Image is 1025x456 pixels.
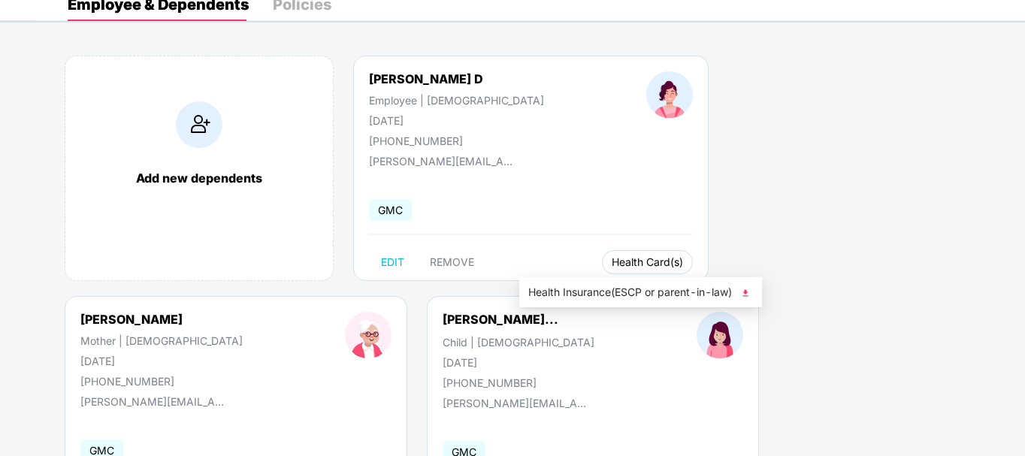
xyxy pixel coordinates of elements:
[381,256,404,268] span: EDIT
[80,171,318,186] div: Add new dependents
[738,285,753,300] img: svg+xml;base64,PHN2ZyB4bWxucz0iaHR0cDovL3d3dy53My5vcmcvMjAwMC9zdmciIHhtbG5zOnhsaW5rPSJodHRwOi8vd3...
[80,375,243,388] div: [PHONE_NUMBER]
[176,101,222,148] img: addIcon
[443,397,593,409] div: [PERSON_NAME][EMAIL_ADDRESS][DOMAIN_NAME]
[697,312,743,358] img: profileImage
[345,312,392,358] img: profileImage
[369,134,544,147] div: [PHONE_NUMBER]
[80,355,243,367] div: [DATE]
[443,376,594,389] div: [PHONE_NUMBER]
[369,155,519,168] div: [PERSON_NAME][EMAIL_ADDRESS][DOMAIN_NAME]
[80,395,231,408] div: [PERSON_NAME][EMAIL_ADDRESS][DOMAIN_NAME]
[646,71,693,118] img: profileImage
[80,334,243,347] div: Mother | [DEMOGRAPHIC_DATA]
[369,94,544,107] div: Employee | [DEMOGRAPHIC_DATA]
[369,114,544,127] div: [DATE]
[443,312,558,327] div: [PERSON_NAME]...
[369,71,544,86] div: [PERSON_NAME] D
[528,284,753,300] span: Health Insurance(ESCP or parent-in-law)
[80,312,243,327] div: [PERSON_NAME]
[418,250,486,274] button: REMOVE
[443,356,594,369] div: [DATE]
[430,256,474,268] span: REMOVE
[369,199,412,221] span: GMC
[443,336,594,349] div: Child | [DEMOGRAPHIC_DATA]
[602,250,693,274] button: Health Card(s)
[612,258,683,266] span: Health Card(s)
[369,250,416,274] button: EDIT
